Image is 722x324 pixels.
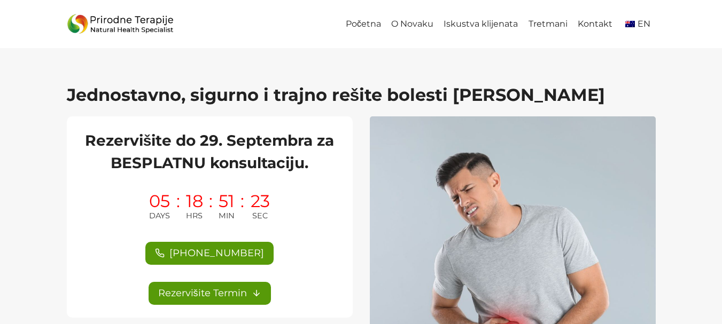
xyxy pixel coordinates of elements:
span: 51 [219,193,235,210]
span: 18 [186,193,203,210]
a: Tretmani [523,12,572,36]
h2: Rezervišite do 29. Septembra za BESPLATNU konsultaciju. [80,129,340,174]
img: Prirodne_Terapije_Logo - Prirodne Terapije [67,11,174,37]
a: Početna [340,12,386,36]
a: [PHONE_NUMBER] [145,242,274,265]
span: Rezervišite Termin [158,286,247,301]
span: 05 [149,193,170,210]
a: Kontakt [572,12,617,36]
span: DAYS [149,210,170,222]
img: English [625,21,635,27]
a: Iskustva klijenata [439,12,523,36]
span: 23 [251,193,270,210]
a: en_AUEN [617,12,655,36]
a: Rezervišite Termin [149,282,271,305]
span: : [209,193,213,222]
span: MIN [219,210,235,222]
span: : [240,193,244,222]
span: HRS [186,210,203,222]
a: O Novaku [386,12,439,36]
span: [PHONE_NUMBER] [169,246,264,261]
span: : [176,193,180,222]
nav: Primary Navigation [340,12,655,36]
span: EN [638,19,650,29]
h1: Jednostavno, sigurno i trajno rešite bolesti [PERSON_NAME] [67,82,656,108]
span: SEC [252,210,268,222]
